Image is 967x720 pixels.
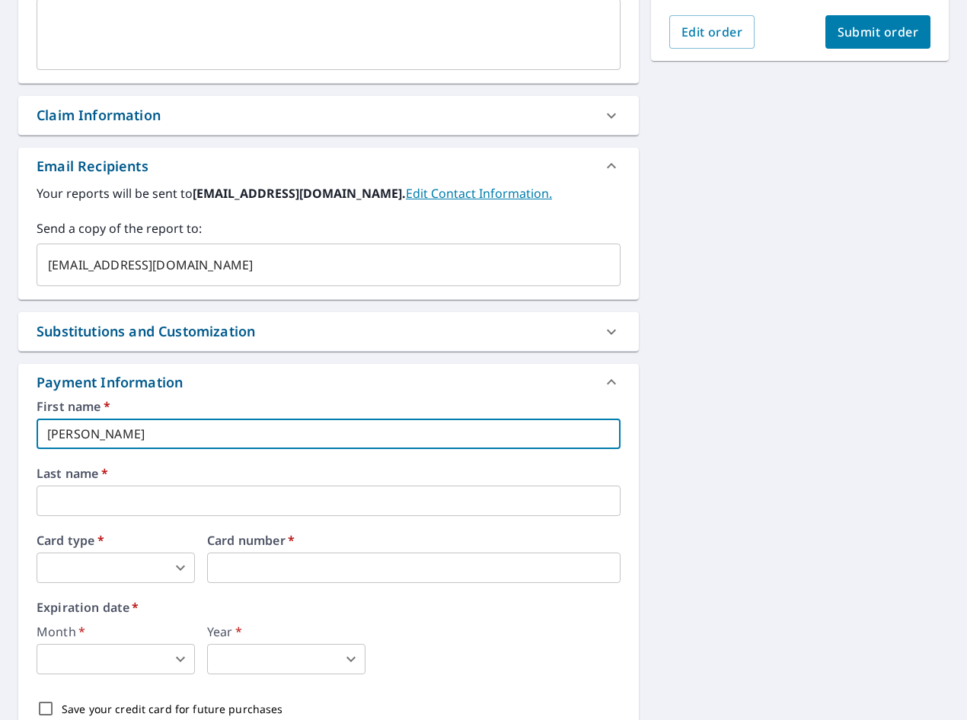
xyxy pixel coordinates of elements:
[37,219,621,237] label: Send a copy of the report to:
[681,24,743,40] span: Edit order
[37,372,189,393] div: Payment Information
[18,312,639,351] div: Substitutions and Customization
[18,96,639,135] div: Claim Information
[669,15,755,49] button: Edit order
[62,701,283,717] p: Save your credit card for future purchases
[37,644,195,674] div: ​
[18,148,639,184] div: Email Recipients
[207,644,365,674] div: ​
[825,15,931,49] button: Submit order
[18,364,639,400] div: Payment Information
[37,400,621,413] label: First name
[37,601,621,613] label: Expiration date
[193,185,406,202] b: [EMAIL_ADDRESS][DOMAIN_NAME].
[37,534,195,546] label: Card type
[37,467,621,479] label: Last name
[37,626,195,638] label: Month
[37,184,621,202] label: Your reports will be sent to
[37,553,195,583] div: ​
[838,24,919,40] span: Submit order
[37,105,161,126] div: Claim Information
[207,626,365,638] label: Year
[406,185,552,202] a: EditContactInfo
[37,156,148,177] div: Email Recipients
[207,534,621,546] label: Card number
[37,321,255,342] div: Substitutions and Customization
